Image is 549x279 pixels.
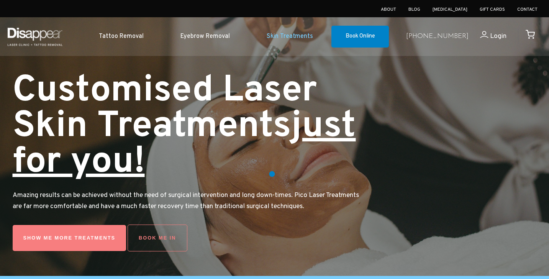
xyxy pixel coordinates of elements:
a: Book Online [331,26,389,48]
h1: Customised Laser Skin Treatments [13,74,360,180]
span: Login [490,32,506,41]
a: Tattoo Removal [80,25,162,48]
p: Amazing results can be achieved without the need of surgical intervention and long down-times. Pi... [13,190,360,212]
a: Blog [408,7,420,13]
a: Login [469,31,506,42]
a: Skin Treatments [248,25,331,48]
a: Gift Cards [480,7,505,13]
a: Eyebrow Removal [162,25,248,48]
a: About [381,7,396,13]
a: Book me in [128,225,187,252]
strong: just for you! [13,103,356,186]
a: [MEDICAL_DATA] [433,7,467,13]
a: Contact [517,7,538,13]
a: [PHONE_NUMBER] [406,31,469,42]
a: SHOW ME MORE Treatments [13,225,126,251]
img: Disappear - Laser Clinic and Tattoo Removal Services in Sydney, Australia [6,23,64,50]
